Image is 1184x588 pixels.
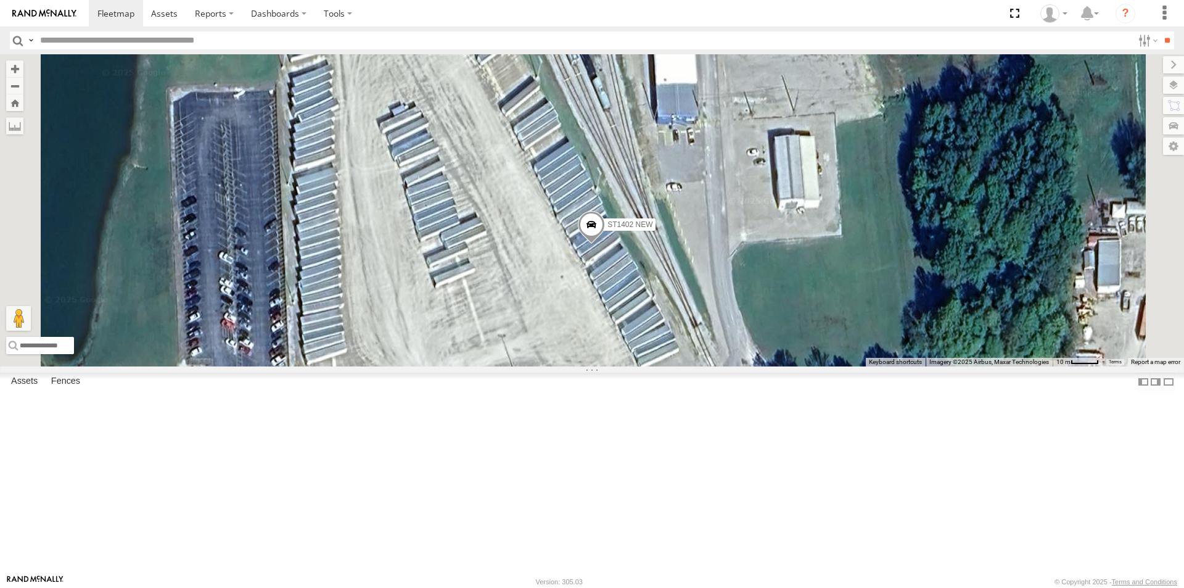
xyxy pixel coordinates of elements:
[929,358,1049,365] span: Imagery ©2025 Airbus, Maxar Technologies
[6,60,23,77] button: Zoom in
[26,31,36,49] label: Search Query
[1149,373,1162,391] label: Dock Summary Table to the Right
[1036,4,1072,23] div: Eric Hargrove
[6,117,23,135] label: Measure
[6,306,31,331] button: Drag Pegman onto the map to open Street View
[1116,4,1135,23] i: ?
[12,9,76,18] img: rand-logo.svg
[5,373,44,391] label: Assets
[6,94,23,111] button: Zoom Home
[536,578,583,586] div: Version: 305.03
[1162,373,1175,391] label: Hide Summary Table
[1109,359,1122,364] a: Terms
[1056,358,1071,365] span: 10 m
[869,358,922,366] button: Keyboard shortcuts
[6,77,23,94] button: Zoom out
[607,220,652,229] span: ST1402 NEW
[7,576,64,588] a: Visit our Website
[1163,138,1184,155] label: Map Settings
[1137,373,1149,391] label: Dock Summary Table to the Left
[1112,578,1177,586] a: Terms and Conditions
[1054,578,1177,586] div: © Copyright 2025 -
[45,373,86,391] label: Fences
[1053,358,1103,366] button: Map Scale: 10 m per 42 pixels
[1133,31,1160,49] label: Search Filter Options
[1131,358,1180,365] a: Report a map error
